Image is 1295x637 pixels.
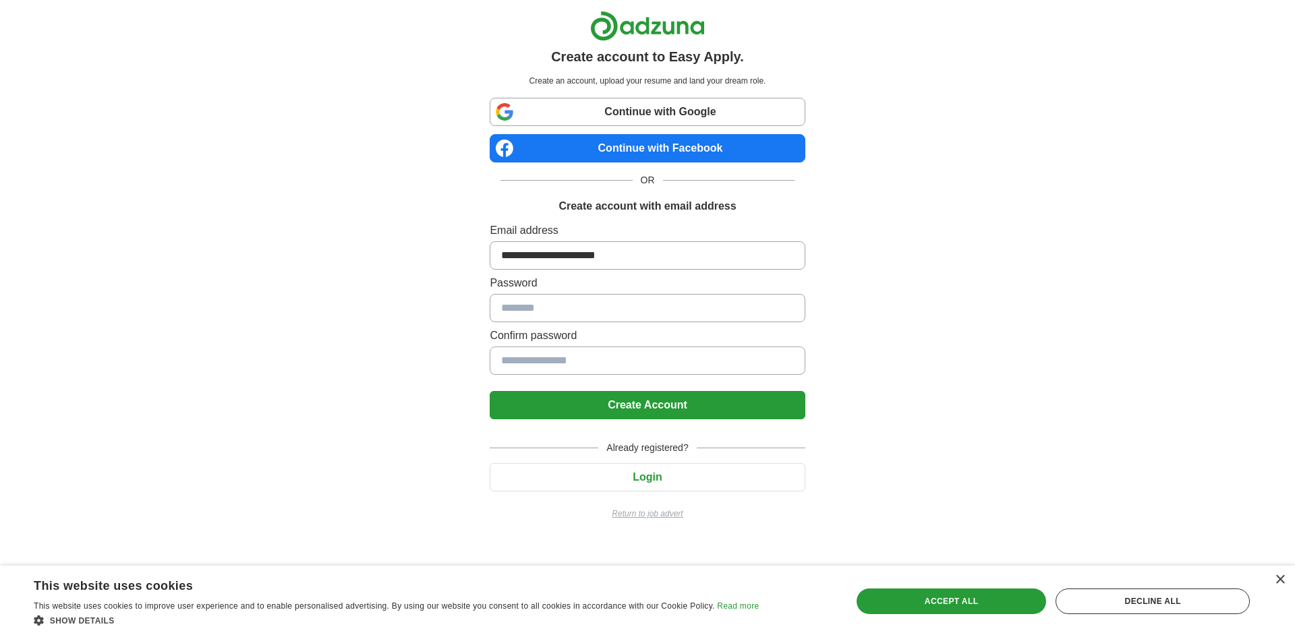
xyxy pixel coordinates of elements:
[633,173,663,187] span: OR
[490,391,805,419] button: Create Account
[490,134,805,162] a: Continue with Facebook
[34,613,759,627] div: Show details
[598,441,696,455] span: Already registered?
[490,222,805,239] label: Email address
[558,198,736,214] h1: Create account with email address
[50,616,115,626] span: Show details
[490,275,805,291] label: Password
[34,601,715,611] span: This website uses cookies to improve user experience and to enable personalised advertising. By u...
[490,328,805,344] label: Confirm password
[490,98,805,126] a: Continue with Google
[551,47,744,67] h1: Create account to Easy Apply.
[1056,588,1250,614] div: Decline all
[717,601,759,611] a: Read more, opens a new window
[492,75,802,87] p: Create an account, upload your resume and land your dream role.
[1275,575,1285,585] div: Close
[857,588,1047,614] div: Accept all
[34,574,725,594] div: This website uses cookies
[590,11,705,41] img: Adzuna logo
[490,463,805,491] button: Login
[490,508,805,520] a: Return to job advert
[490,471,805,483] a: Login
